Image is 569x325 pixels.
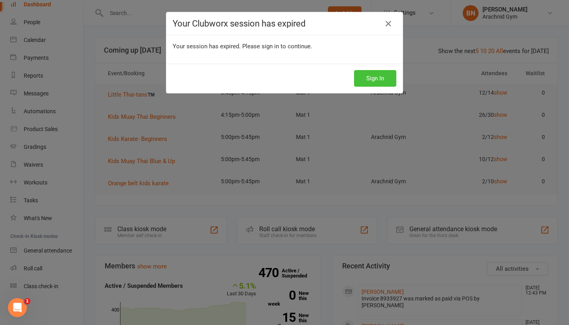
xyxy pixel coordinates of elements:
[382,17,395,30] a: Close
[173,19,396,29] h4: Your Clubworx session has expired
[24,298,30,304] span: 1
[173,43,312,50] span: Your session has expired. Please sign in to continue.
[354,70,396,87] button: Sign In
[8,298,27,317] iframe: Intercom live chat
